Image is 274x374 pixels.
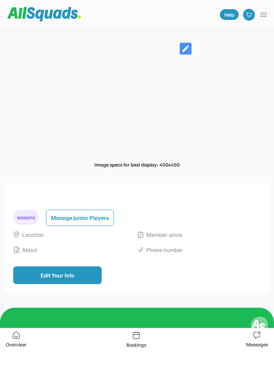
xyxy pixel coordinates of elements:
[46,210,114,226] button: Manage Junior Players
[246,12,252,18] img: shopping-cart-01%20%281%29.svg
[246,340,268,348] div: Messages
[126,341,146,349] div: Bookings
[13,247,20,253] img: Vector%2014.svg
[13,210,39,225] div: sessions
[259,10,268,19] button: menu
[253,331,261,339] img: Icon%20%2836%29.svg
[146,245,183,254] div: Phone number
[137,231,144,238] img: Vector%2013.svg
[22,230,44,239] div: Location
[13,231,20,238] img: Vector%2011.svg
[220,9,239,20] a: Help
[22,245,37,254] div: About
[7,7,81,21] img: Squad%20Logo.svg
[133,331,140,339] img: Icon%20%2835%29.svg
[13,331,20,339] img: Icon%20%2837%29.svg
[13,266,102,284] button: Edit Your Info
[250,317,268,334] img: AS%20Logomark.svg
[6,340,27,348] div: Overview
[146,230,182,239] div: Member since
[94,161,180,168] div: Image specs for best display: 450x450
